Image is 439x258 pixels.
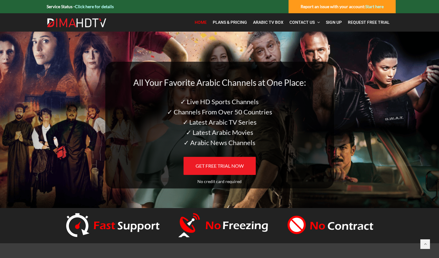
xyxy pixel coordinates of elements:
span: Plans & Pricing [213,20,247,25]
a: Sign Up [323,16,345,29]
span: Arabic TV Box [253,20,283,25]
span: Home [195,20,207,25]
a: Home [192,16,210,29]
span: ✓ Live HD Sports Channels [180,98,259,106]
a: Request Free Trial [345,16,393,29]
span: No credit card required [197,179,242,184]
span: ✓ Latest Arabic TV Series [183,118,257,126]
span: GET FREE TRIAL NOW [196,163,244,169]
span: Contact Us [289,20,315,25]
span: Request Free Trial [348,20,390,25]
a: Contact Us [286,16,323,29]
a: Arabic TV Box [250,16,286,29]
img: Dima HDTV [47,18,107,28]
strong: Report an issue with your account: [301,4,384,9]
span: All Your Favorite Arabic Channels at One Place: [133,77,306,88]
a: Plans & Pricing [210,16,250,29]
a: GET FREE TRIAL NOW [184,157,256,175]
a: Start here [365,4,384,9]
span: ✓ Channels From Over 50 Countries [167,108,272,116]
a: Back to top [420,239,430,249]
strong: Service Status - [47,4,114,9]
a: Click here for details [75,4,114,9]
span: Sign Up [326,20,342,25]
span: ✓ Arabic News Channels [184,138,255,147]
span: ✓ Latest Arabic Movies [186,128,253,136]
